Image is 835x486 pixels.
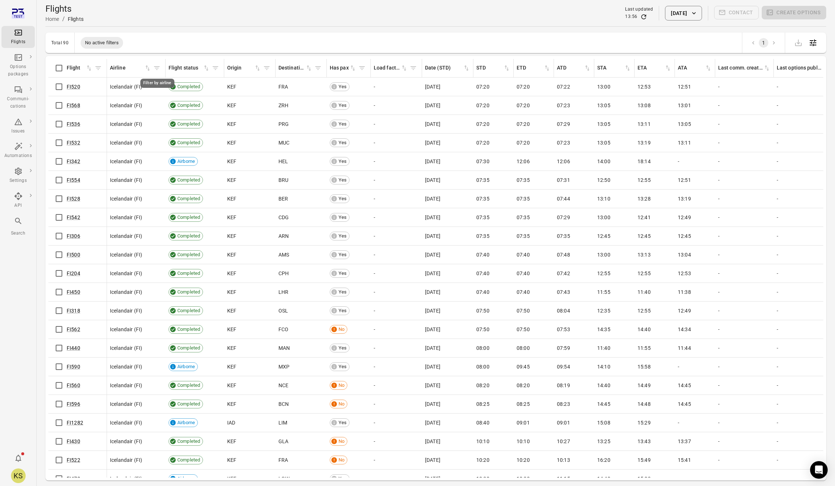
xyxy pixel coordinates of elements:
[1,26,35,48] a: Flights
[1,214,35,239] button: Search
[227,176,236,184] span: KEF
[476,64,503,72] div: STD
[718,158,771,165] div: -
[374,251,419,258] div: -
[597,270,610,277] span: 12:55
[665,6,702,20] button: [DATE]
[557,83,570,90] span: 07:22
[425,120,440,128] span: [DATE]
[278,176,288,184] span: BRU
[67,102,80,108] a: FI568
[67,326,80,332] a: FI562
[557,251,570,258] span: 07:48
[278,102,288,109] span: ZRH
[476,83,489,90] span: 07:20
[718,139,771,146] div: -
[517,251,530,258] span: 07:40
[777,102,830,109] div: -
[67,158,80,164] a: FI342
[313,63,324,74] span: Filter by destination
[110,120,142,128] span: Icelandair (FI)
[476,288,489,296] span: 07:40
[45,16,59,22] a: Home
[718,214,771,221] div: -
[4,96,32,110] div: Communi-cations
[777,251,830,258] div: -
[718,102,771,109] div: -
[210,63,221,74] button: Filter by flight status
[748,38,779,48] nav: pagination navigation
[67,233,80,239] a: FI306
[175,139,203,146] span: Completed
[517,232,530,240] span: 07:35
[175,251,203,258] span: Completed
[175,214,203,221] span: Completed
[227,158,236,165] span: KEF
[777,176,830,184] div: -
[638,64,664,72] div: ETA
[110,83,142,90] span: Icelandair (FI)
[408,63,419,74] span: Filter by load factor
[278,214,289,221] span: CDG
[718,270,771,277] div: -
[67,64,93,72] span: Flight
[110,139,142,146] span: Icelandair (FI)
[110,270,142,277] span: Icelandair (FI)
[4,152,32,160] div: Automations
[718,232,771,240] div: -
[476,139,489,146] span: 07:20
[278,64,313,72] div: Sort by destination in ascending order
[718,64,763,72] div: Last comm. created
[330,64,356,72] div: Sort by has pax in ascending order
[777,64,829,72] div: Sort by last options package published in ascending order
[678,214,691,221] span: 12:49
[425,102,440,109] span: [DATE]
[175,270,203,277] span: Completed
[67,457,80,463] a: FI522
[597,120,610,128] span: 13:05
[336,232,349,240] span: Yes
[777,195,830,202] div: -
[777,232,830,240] div: -
[597,102,610,109] span: 13:05
[110,288,142,296] span: Icelandair (FI)
[11,468,26,483] div: KS
[278,195,288,202] span: BER
[261,63,272,74] button: Filter by origin
[67,401,80,407] a: FI596
[718,120,771,128] div: -
[374,214,419,221] div: -
[557,139,570,146] span: 07:23
[777,64,822,72] div: Last options published
[625,6,653,13] div: Last updated
[356,63,367,74] button: Filter by has pax
[517,64,551,72] div: Sort by ETD in ascending order
[476,232,489,240] span: 07:35
[278,288,288,296] span: LHR
[175,83,203,90] span: Completed
[110,158,142,165] span: Icelandair (FI)
[278,232,289,240] span: ARN
[1,165,35,187] a: Settings
[110,176,142,184] span: Icelandair (FI)
[227,214,236,221] span: KEF
[169,64,210,72] div: Sort by flight status in ascending order
[557,64,591,72] span: ATD
[67,196,80,202] a: FI528
[175,176,203,184] span: Completed
[597,232,610,240] span: 12:45
[425,214,440,221] span: [DATE]
[67,64,85,72] div: Flight
[278,64,313,72] span: Destination
[4,230,32,237] div: Search
[718,251,771,258] div: -
[638,102,651,109] span: 13:08
[67,64,93,72] div: Sort by flight in ascending order
[278,120,289,128] span: PRG
[517,158,530,165] span: 12:06
[678,102,691,109] span: 13:01
[557,270,570,277] span: 07:42
[374,232,419,240] div: -
[678,64,712,72] span: ATA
